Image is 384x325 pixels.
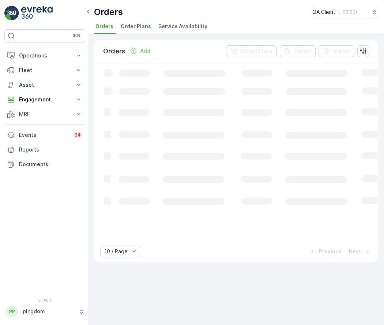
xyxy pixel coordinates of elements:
[73,33,80,39] p: ⌘B
[21,6,53,20] img: logo_light-DOdMpM7g.png
[19,146,82,153] p: Reports
[4,107,85,122] button: MRF
[4,63,85,78] button: Fleet
[349,248,361,255] p: Next
[280,45,316,57] button: Export
[103,46,125,56] p: Orders
[4,48,85,63] button: Operations
[19,52,71,59] p: Operations
[4,92,85,107] button: Engagement
[226,45,277,57] button: Clear Filters
[348,247,372,256] button: Next
[294,48,311,55] p: Export
[121,23,151,30] span: Order Plans
[6,306,18,317] div: PP
[4,304,85,319] button: PPpingdom
[4,6,19,20] img: logo
[19,96,71,103] p: Engagement
[4,78,85,92] button: Asset
[4,298,85,302] span: v 1.48.1
[75,132,81,138] p: 34
[4,157,85,172] a: Documents
[241,48,272,55] p: Clear Filters
[23,308,75,315] p: pingdom
[4,128,85,142] a: Events34
[312,8,335,16] p: QA Client
[312,6,378,18] button: QA Client(+03:00)
[94,6,123,18] p: Orders
[333,48,350,55] p: Import
[4,142,85,157] a: Reports
[19,81,71,89] p: Asset
[319,45,354,57] button: Import
[95,23,113,30] span: Orders
[140,47,150,55] p: Add
[19,111,71,118] p: MRF
[338,9,357,15] p: ( +03:00 )
[319,248,342,255] p: Previous
[158,23,207,30] span: Service Availability
[19,67,71,74] p: Fleet
[19,161,82,168] p: Documents
[19,131,69,139] p: Events
[127,46,153,55] button: Add
[308,247,342,256] button: Previous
